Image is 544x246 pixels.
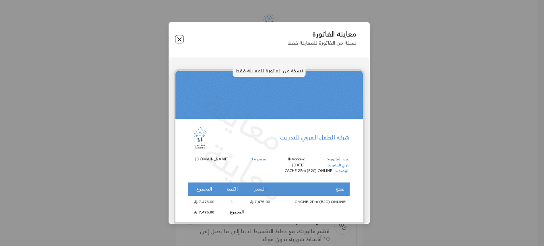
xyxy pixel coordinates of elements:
[326,162,350,168] p: تاريخ الفاتورة:
[276,182,350,196] th: المنتج
[175,71,363,119] img: lgo_uaseq.png
[233,64,305,77] p: نسخة من الفاتورة للمعاينة فقط
[280,133,350,142] p: شركة الطفل العربي للتدريب
[195,79,294,164] p: معاينة
[195,128,294,213] p: معاينة
[188,197,220,207] td: 7,475.00
[188,156,229,162] p: [DOMAIN_NAME]
[288,40,356,46] p: نسخة من الفاتورة للمعاينة فقط
[335,168,350,174] p: الوصف:
[188,182,350,217] table: Products
[220,208,244,216] td: المجموع
[288,162,305,168] p: [DATE]
[276,197,350,207] td: CACHE 2Pro (B2C) ONLINE
[288,30,356,39] p: معاينة الفاتورة
[326,156,350,162] p: رقم الفاتورة:
[282,168,335,174] p: CACHE 2Pro (B2C) ONLINE
[228,199,236,205] span: 1
[188,208,220,216] td: 7,475.00
[288,156,305,162] p: INV-xxx-x
[175,35,184,44] button: Close
[188,182,220,196] th: المجموع
[188,126,212,150] img: Logo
